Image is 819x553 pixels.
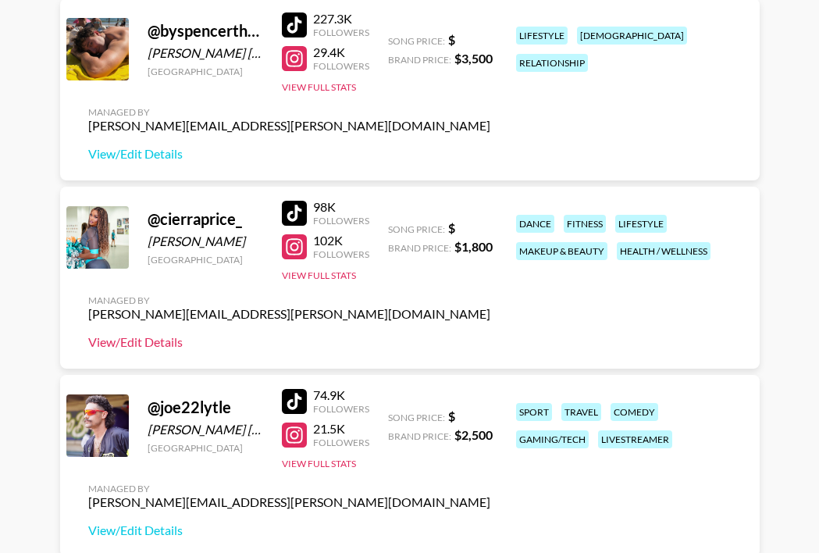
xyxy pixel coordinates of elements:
div: [DEMOGRAPHIC_DATA] [577,27,687,45]
div: @ cierraprice_ [148,209,263,229]
div: comedy [611,403,658,421]
div: [PERSON_NAME][EMAIL_ADDRESS][PERSON_NAME][DOMAIN_NAME] [88,306,490,322]
div: Followers [313,215,369,227]
div: sport [516,403,552,421]
div: 29.4K [313,45,369,60]
strong: $ 2,500 [454,427,493,442]
div: [GEOGRAPHIC_DATA] [148,442,263,454]
div: Followers [313,403,369,415]
div: [PERSON_NAME] [PERSON_NAME] [148,45,263,61]
div: Followers [313,437,369,448]
div: Managed By [88,294,490,306]
span: Brand Price: [388,242,451,254]
button: View Full Stats [282,269,356,281]
div: Followers [313,60,369,72]
div: [PERSON_NAME] [148,234,263,249]
div: livestreamer [598,430,672,448]
div: travel [561,403,601,421]
div: 98K [313,199,369,215]
div: fitness [564,215,606,233]
a: View/Edit Details [88,334,490,350]
div: Managed By [88,106,490,118]
div: health / wellness [617,242,710,260]
strong: $ [448,220,455,235]
div: lifestyle [516,27,568,45]
div: Followers [313,248,369,260]
div: makeup & beauty [516,242,607,260]
span: Brand Price: [388,54,451,66]
span: Song Price: [388,223,445,235]
strong: $ 1,800 [454,239,493,254]
div: Managed By [88,483,490,494]
span: Song Price: [388,412,445,423]
div: 74.9K [313,387,369,403]
div: 227.3K [313,11,369,27]
div: relationship [516,54,588,72]
div: @ byspencerthomas [148,21,263,41]
div: dance [516,215,554,233]
div: [PERSON_NAME][EMAIL_ADDRESS][PERSON_NAME][DOMAIN_NAME] [88,494,490,510]
div: [PERSON_NAME] [PERSON_NAME] [148,422,263,437]
div: @ joe22lytle [148,398,263,417]
strong: $ 3,500 [454,51,493,66]
div: [GEOGRAPHIC_DATA] [148,254,263,266]
a: View/Edit Details [88,146,490,162]
div: lifestyle [615,215,667,233]
strong: $ [448,409,455,423]
a: View/Edit Details [88,523,490,538]
span: Song Price: [388,35,445,47]
div: Followers [313,27,369,38]
div: gaming/tech [516,430,589,448]
div: 102K [313,233,369,248]
button: View Full Stats [282,81,356,93]
span: Brand Price: [388,430,451,442]
div: 21.5K [313,421,369,437]
div: [PERSON_NAME][EMAIL_ADDRESS][PERSON_NAME][DOMAIN_NAME] [88,118,490,134]
div: [GEOGRAPHIC_DATA] [148,66,263,77]
strong: $ [448,32,455,47]
button: View Full Stats [282,458,356,469]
